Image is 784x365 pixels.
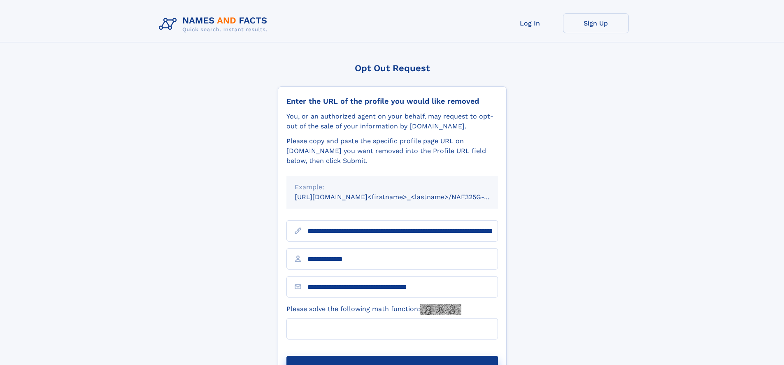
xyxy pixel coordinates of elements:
[295,193,514,201] small: [URL][DOMAIN_NAME]<firstname>_<lastname>/NAF325G-xxxxxxxx
[156,13,274,35] img: Logo Names and Facts
[286,136,498,166] div: Please copy and paste the specific profile page URL on [DOMAIN_NAME] you want removed into the Pr...
[286,97,498,106] div: Enter the URL of the profile you would like removed
[295,182,490,192] div: Example:
[563,13,629,33] a: Sign Up
[286,112,498,131] div: You, or an authorized agent on your behalf, may request to opt-out of the sale of your informatio...
[286,304,461,315] label: Please solve the following math function:
[278,63,507,73] div: Opt Out Request
[497,13,563,33] a: Log In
